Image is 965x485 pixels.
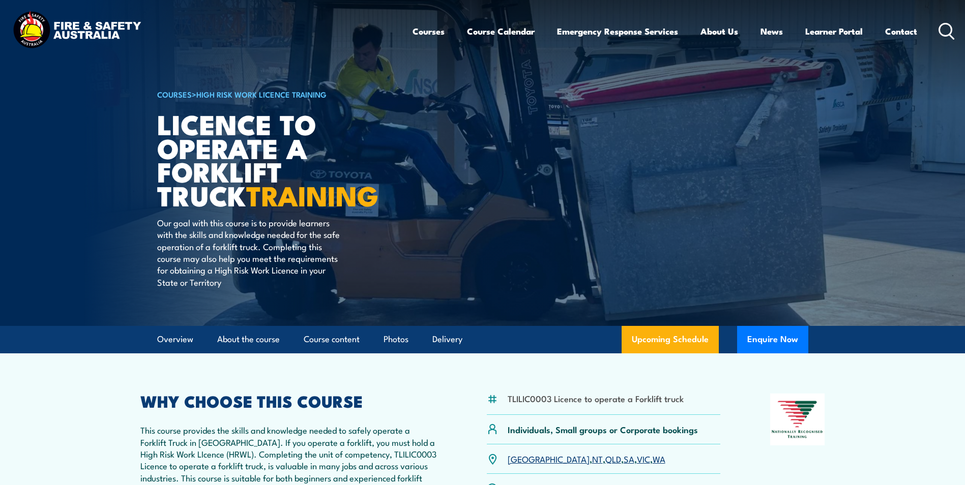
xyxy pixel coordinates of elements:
[157,88,408,100] h6: >
[508,423,698,435] p: Individuals, Small groups or Corporate bookings
[217,326,280,353] a: About the course
[805,18,863,45] a: Learner Portal
[592,452,603,465] a: NT
[622,326,719,353] a: Upcoming Schedule
[384,326,408,353] a: Photos
[508,392,684,404] li: TLILIC0003 Licence to operate a Forklift truck
[140,393,437,408] h2: WHY CHOOSE THIS COURSE
[770,393,825,445] img: Nationally Recognised Training logo.
[508,453,665,465] p: , , , , ,
[304,326,360,353] a: Course content
[653,452,665,465] a: WA
[508,452,590,465] a: [GEOGRAPHIC_DATA]
[157,326,193,353] a: Overview
[700,18,738,45] a: About Us
[605,452,621,465] a: QLD
[624,452,634,465] a: SA
[885,18,917,45] a: Contact
[413,18,445,45] a: Courses
[246,173,378,216] strong: TRAINING
[761,18,783,45] a: News
[157,112,408,207] h1: Licence to operate a forklift truck
[467,18,535,45] a: Course Calendar
[432,326,462,353] a: Delivery
[637,452,650,465] a: VIC
[157,88,192,100] a: COURSES
[737,326,808,353] button: Enquire Now
[157,217,343,288] p: Our goal with this course is to provide learners with the skills and knowledge needed for the saf...
[557,18,678,45] a: Emergency Response Services
[196,88,327,100] a: High Risk Work Licence Training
